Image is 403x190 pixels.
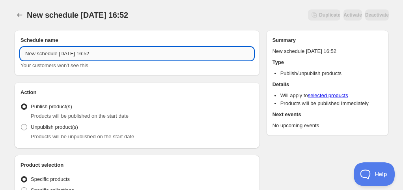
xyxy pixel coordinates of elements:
[21,62,88,68] span: Your customers won't see this
[272,36,382,44] h2: Summary
[308,92,348,98] a: selected products
[21,88,254,96] h2: Action
[21,36,254,44] h2: Schedule name
[272,111,382,119] h2: Next events
[14,9,25,21] button: Schedules
[31,124,78,130] span: Unpublish product(s)
[280,70,382,77] li: Publish/unpublish products
[272,122,382,130] p: No upcoming events
[272,81,382,88] h2: Details
[27,11,128,19] span: New schedule [DATE] 16:52
[280,100,382,107] li: Products will be published Immediately
[21,161,254,169] h2: Product selection
[272,47,382,55] p: New schedule [DATE] 16:52
[31,176,70,182] span: Specific products
[31,113,129,119] span: Products will be published on the start date
[280,92,382,100] li: Will apply to
[272,58,382,66] h2: Type
[31,134,134,139] span: Products will be unpublished on the start date
[31,103,72,109] span: Publish product(s)
[354,162,395,186] iframe: Toggle Customer Support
